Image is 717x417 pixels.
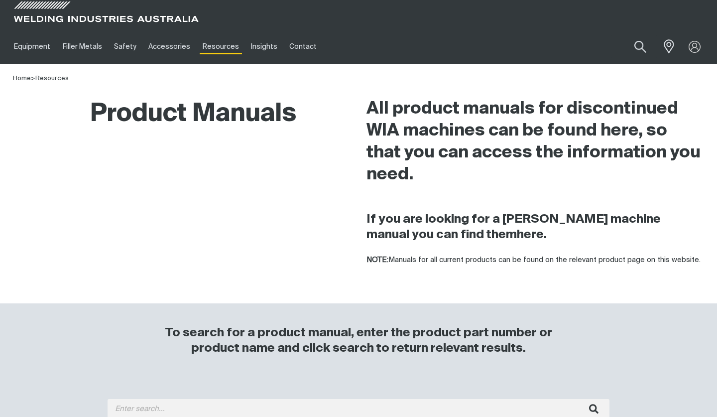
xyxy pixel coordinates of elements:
[8,29,56,64] a: Equipment
[197,29,245,64] a: Resources
[623,35,657,58] button: Search products
[13,75,31,82] a: Home
[56,29,108,64] a: Filler Metals
[245,29,283,64] a: Insights
[108,29,142,64] a: Safety
[517,229,547,241] a: here.
[35,75,69,82] a: Resources
[366,256,388,264] strong: NOTE:
[611,35,657,58] input: Product name or item number...
[142,29,196,64] a: Accessories
[8,29,534,64] nav: Main
[283,29,323,64] a: Contact
[366,255,704,266] p: Manuals for all current products can be found on the relevant product page on this website.
[366,98,704,186] h2: All product manuals for discontinued WIA machines can be found here, so that you can access the i...
[31,75,35,82] span: >
[366,213,661,241] strong: If you are looking for a [PERSON_NAME] machine manual you can find them
[157,325,560,356] h3: To search for a product manual, enter the product part number or product name and click search to...
[13,98,296,131] h1: Product Manuals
